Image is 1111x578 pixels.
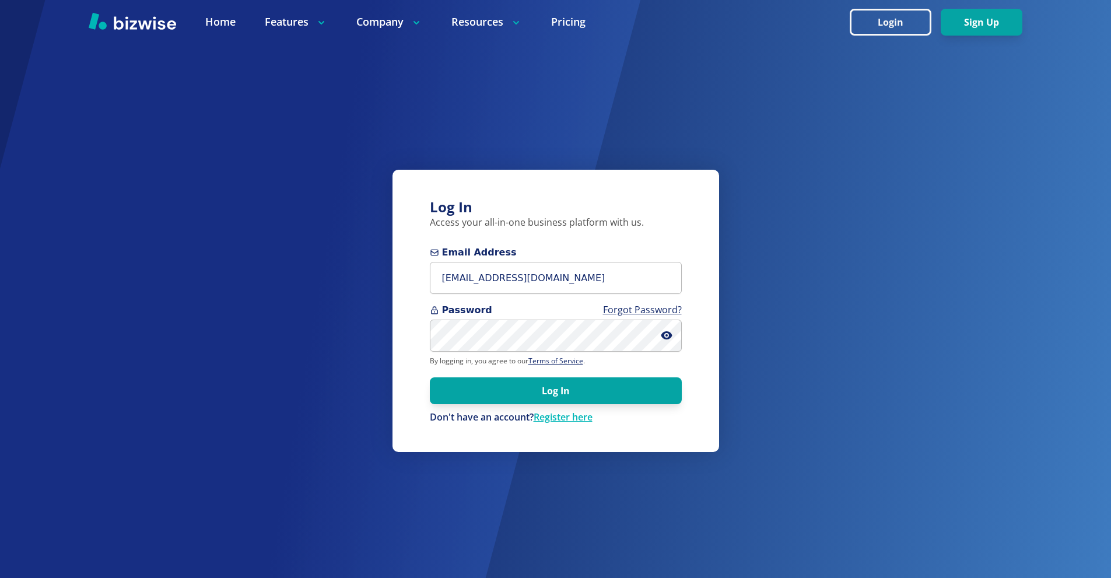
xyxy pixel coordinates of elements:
div: Don't have an account?Register here [430,411,682,424]
a: Forgot Password? [603,303,682,316]
button: Login [850,9,931,36]
img: Bizwise Logo [89,12,176,30]
h3: Log In [430,198,682,217]
a: Login [850,17,941,28]
p: By logging in, you agree to our . [430,356,682,366]
button: Log In [430,377,682,404]
p: Features [265,15,327,29]
a: Sign Up [941,17,1022,28]
p: Don't have an account? [430,411,682,424]
a: Register here [534,411,593,423]
input: you@example.com [430,262,682,294]
p: Resources [451,15,522,29]
button: Sign Up [941,9,1022,36]
a: Terms of Service [528,356,583,366]
a: Pricing [551,15,586,29]
span: Password [430,303,682,317]
p: Company [356,15,422,29]
span: Email Address [430,246,682,260]
p: Access your all-in-one business platform with us. [430,216,682,229]
a: Home [205,15,236,29]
